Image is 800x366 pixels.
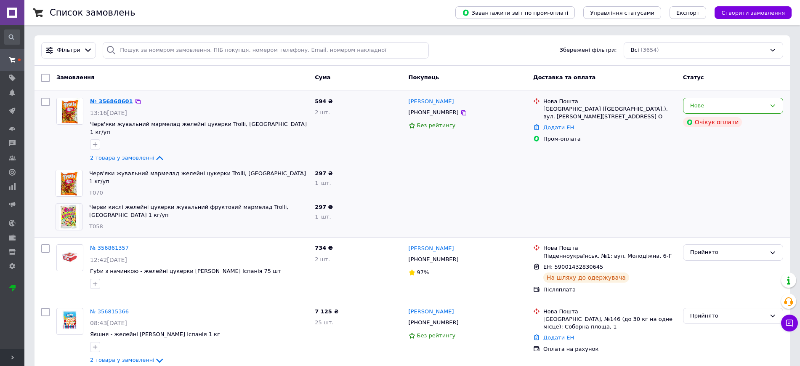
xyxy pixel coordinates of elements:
[89,204,289,218] a: Черви кислі желейні цукерки жувальний фруктовий мармелад Trolli, [GEOGRAPHIC_DATA] 1 кг/уп
[90,121,307,135] a: Черв'яки жувальний мармелад желейні цукерки Trolli, [GEOGRAPHIC_DATA] 1 кг/уп
[543,244,676,252] div: Нова Пошта
[409,256,459,262] span: [PHONE_NUMBER]
[676,10,700,16] span: Експорт
[56,170,82,196] img: Фото товару
[417,332,456,339] span: Без рейтингу
[315,214,331,220] span: 1 шт.
[57,46,80,54] span: Фільтри
[533,74,595,80] span: Доставка та оплата
[543,345,676,353] div: Оплата на рахунок
[543,286,676,294] div: Післяплата
[641,47,659,53] span: (3654)
[409,98,454,106] a: [PERSON_NAME]
[89,170,306,184] a: Черв'яки жувальний мармелад желейні цукерки Trolli, [GEOGRAPHIC_DATA] 1 кг/уп
[690,248,766,257] div: Прийнято
[90,268,281,274] a: Губи з начинкою - желейні цукерки [PERSON_NAME] Іспанія 75 шт
[543,308,676,315] div: Нова Пошта
[90,98,133,104] a: № 356868601
[315,74,330,80] span: Cума
[90,256,127,263] span: 12:42[DATE]
[409,319,459,326] span: [PHONE_NUMBER]
[543,334,574,341] a: Додати ЕН
[315,204,333,210] span: 297 ₴
[56,308,83,335] a: Фото товару
[409,308,454,316] a: [PERSON_NAME]
[56,244,83,271] a: Фото товару
[103,42,429,59] input: Пошук за номером замовлення, ПІБ покупця, номером телефону, Email, номером накладної
[90,308,129,315] a: № 356815366
[690,312,766,321] div: Прийнято
[543,252,676,260] div: Південноукраїнськ, №1: вул. Молодіжна, 6-Г
[315,170,333,176] span: 297 ₴
[560,46,617,54] span: Збережені фільтри:
[590,10,654,16] span: Управління статусами
[706,9,792,16] a: Створити замовлення
[455,6,575,19] button: Завантажити звіт по пром-оплаті
[56,98,83,125] a: Фото товару
[417,269,429,275] span: 97%
[89,223,103,230] span: T058
[683,117,742,127] div: Очікує оплати
[90,155,165,161] a: 2 товара у замовленні
[690,102,766,110] div: Нове
[90,155,154,161] span: 2 товара у замовленні
[57,98,83,124] img: Фото товару
[715,6,792,19] button: Створити замовлення
[409,74,439,80] span: Покупець
[89,190,103,196] span: T070
[583,6,661,19] button: Управління статусами
[543,135,676,143] div: Пром-оплата
[781,315,798,331] button: Чат з покупцем
[56,74,94,80] span: Замовлення
[543,98,676,105] div: Нова Пошта
[60,308,80,334] img: Фото товару
[315,245,333,251] span: 734 ₴
[543,264,603,270] span: ЕН: 59001432830645
[50,8,135,18] h1: Список замовлень
[462,9,568,16] span: Завантажити звіт по пром-оплаті
[543,315,676,331] div: [GEOGRAPHIC_DATA], №146 (до 30 кг на одне місце): Соборна площа, 1
[60,245,80,271] img: Фото товару
[59,204,79,230] img: Фото товару
[409,245,454,253] a: [PERSON_NAME]
[315,256,330,262] span: 2 шт.
[315,109,330,115] span: 2 шт.
[631,46,639,54] span: Всі
[90,357,165,363] a: 2 товара у замовленні
[543,272,629,283] div: На шляху до одержувача
[683,74,704,80] span: Статус
[90,357,154,363] span: 2 товара у замовленні
[543,124,574,131] a: Додати ЕН
[315,180,331,186] span: 1 шт.
[90,331,220,337] a: Яєшня - желейні [PERSON_NAME] Іспанія 1 кг
[417,122,456,128] span: Без рейтингу
[90,245,129,251] a: № 356861357
[90,110,127,116] span: 13:16[DATE]
[721,10,785,16] span: Створити замовлення
[543,105,676,120] div: [GEOGRAPHIC_DATA] ([GEOGRAPHIC_DATA].), вул. [PERSON_NAME][STREET_ADDRESS] О
[90,320,127,326] span: 08:43[DATE]
[409,109,459,115] span: [PHONE_NUMBER]
[315,319,333,326] span: 25 шт.
[670,6,707,19] button: Експорт
[315,308,338,315] span: 7 125 ₴
[315,98,333,104] span: 594 ₴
